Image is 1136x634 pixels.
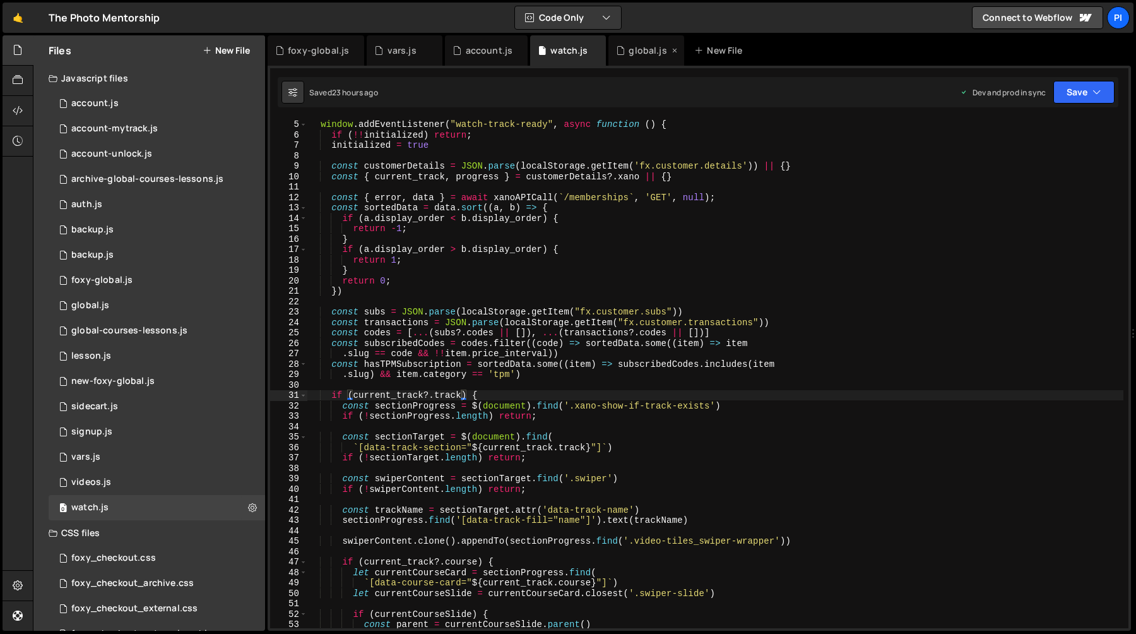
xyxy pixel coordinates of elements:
[270,557,307,568] div: 47
[270,443,307,453] div: 36
[270,182,307,193] div: 11
[49,596,265,621] div: 13533/38747.css
[270,161,307,172] div: 9
[270,589,307,599] div: 50
[270,599,307,609] div: 51
[270,130,307,141] div: 6
[71,148,152,160] div: account-unlock.js
[270,349,307,359] div: 27
[71,300,109,311] div: global.js
[49,10,160,25] div: The Photo Mentorship
[270,297,307,308] div: 22
[270,172,307,182] div: 10
[49,445,265,470] div: 13533/38978.js
[59,504,67,514] span: 0
[71,452,100,463] div: vars.js
[49,91,265,116] div: 13533/34220.js
[270,432,307,443] div: 35
[270,276,307,287] div: 20
[203,45,250,56] button: New File
[71,224,114,236] div: backup.js
[270,547,307,558] div: 46
[270,568,307,578] div: 48
[270,578,307,589] div: 49
[270,505,307,516] div: 42
[71,553,156,564] div: foxy_checkout.css
[49,116,265,141] div: 13533/38628.js
[49,470,265,495] div: 13533/42246.js
[270,244,307,255] div: 17
[49,268,265,293] div: 13533/34219.js
[3,3,33,33] a: 🤙
[388,44,417,57] div: vars.js
[270,609,307,620] div: 52
[270,619,307,630] div: 53
[270,151,307,162] div: 8
[270,494,307,505] div: 41
[270,213,307,224] div: 14
[270,474,307,484] div: 39
[270,307,307,318] div: 23
[1107,6,1130,29] a: Pi
[270,536,307,547] div: 45
[270,265,307,276] div: 19
[71,603,198,614] div: foxy_checkout_external.css
[71,123,158,135] div: account-mytrack.js
[270,119,307,130] div: 5
[33,66,265,91] div: Javascript files
[309,87,378,98] div: Saved
[49,344,265,369] div: 13533/35472.js
[270,328,307,338] div: 25
[270,401,307,412] div: 32
[71,275,133,286] div: foxy-global.js
[71,401,118,412] div: sidecart.js
[49,217,265,242] div: 13533/45030.js
[270,411,307,422] div: 33
[71,98,119,109] div: account.js
[49,419,265,445] div: 13533/35364.js
[71,477,111,488] div: videos.js
[694,44,747,57] div: New File
[270,140,307,151] div: 7
[49,394,265,419] div: 13533/43446.js
[270,422,307,433] div: 34
[270,286,307,297] div: 21
[71,249,114,261] div: backup.js
[972,6,1103,29] a: Connect to Webflow
[71,325,187,337] div: global-courses-lessons.js
[270,464,307,474] div: 38
[270,255,307,266] div: 18
[270,234,307,245] div: 16
[49,44,71,57] h2: Files
[49,242,265,268] div: 13533/45031.js
[71,350,111,362] div: lesson.js
[71,578,194,589] div: foxy_checkout_archive.css
[629,44,666,57] div: global.js
[270,359,307,370] div: 28
[33,520,265,546] div: CSS files
[466,44,513,57] div: account.js
[270,380,307,391] div: 30
[71,174,223,185] div: archive-global-courses-lessons.js
[49,495,265,520] div: 13533/38527.js
[515,6,621,29] button: Code Only
[49,571,265,596] div: 13533/44030.css
[270,338,307,349] div: 26
[71,502,109,513] div: watch.js
[49,546,265,571] div: 13533/38507.css
[49,167,265,192] div: 13533/43968.js
[960,87,1046,98] div: Dev and prod in sync
[270,203,307,213] div: 13
[288,44,349,57] div: foxy-global.js
[49,293,265,318] div: 13533/39483.js
[270,369,307,380] div: 29
[270,193,307,203] div: 12
[49,369,265,394] div: 13533/40053.js
[270,526,307,537] div: 44
[332,87,378,98] div: 23 hours ago
[49,192,265,217] div: 13533/34034.js
[49,141,265,167] div: 13533/41206.js
[270,390,307,401] div: 31
[270,318,307,328] div: 24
